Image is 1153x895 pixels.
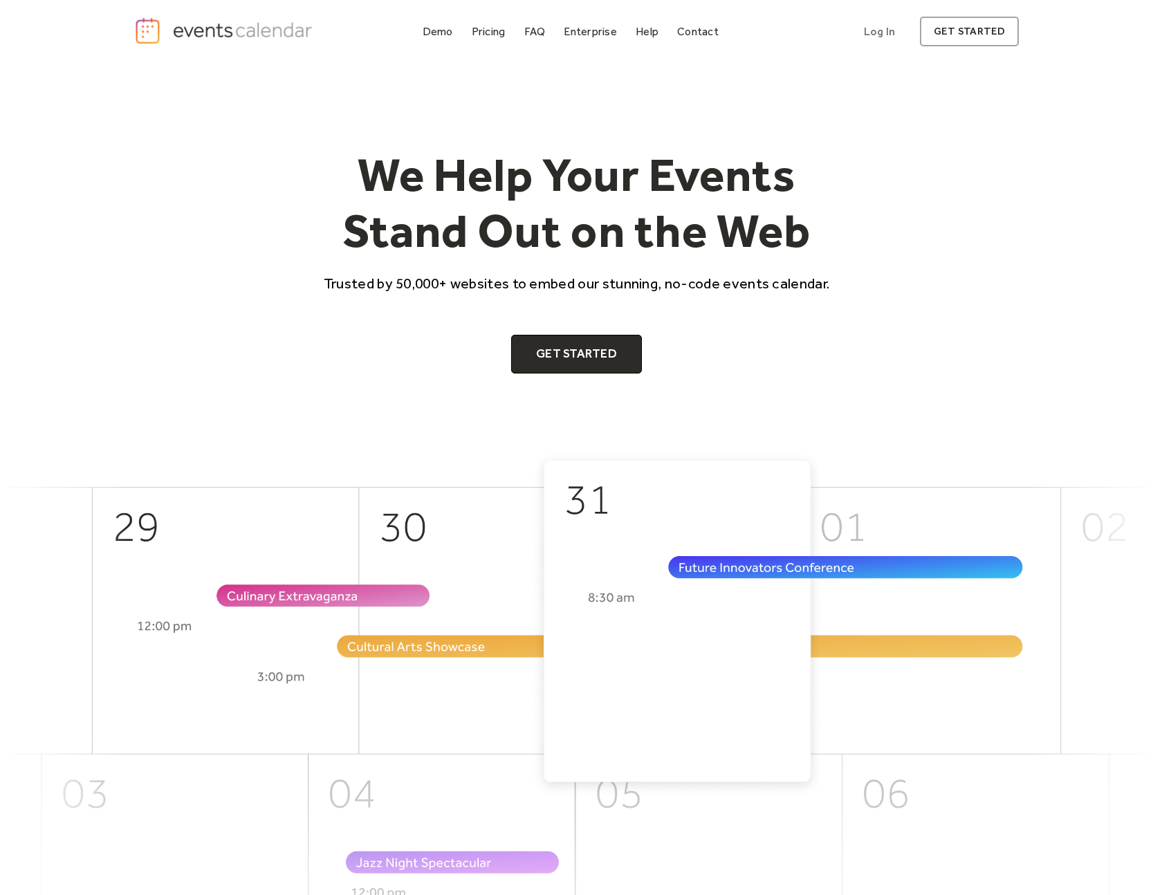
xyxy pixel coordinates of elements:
[672,22,724,41] a: Contact
[636,28,658,35] div: Help
[311,147,842,259] h1: We Help Your Events Stand Out on the Web
[423,28,453,35] div: Demo
[630,22,664,41] a: Help
[558,22,622,41] a: Enterprise
[920,17,1019,46] a: get started
[311,273,842,293] p: Trusted by 50,000+ websites to embed our stunning, no-code events calendar.
[677,28,719,35] div: Contact
[850,17,909,46] a: Log In
[466,22,511,41] a: Pricing
[417,22,459,41] a: Demo
[472,28,506,35] div: Pricing
[564,28,616,35] div: Enterprise
[134,17,317,45] a: home
[511,335,642,373] a: Get Started
[519,22,551,41] a: FAQ
[524,28,546,35] div: FAQ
